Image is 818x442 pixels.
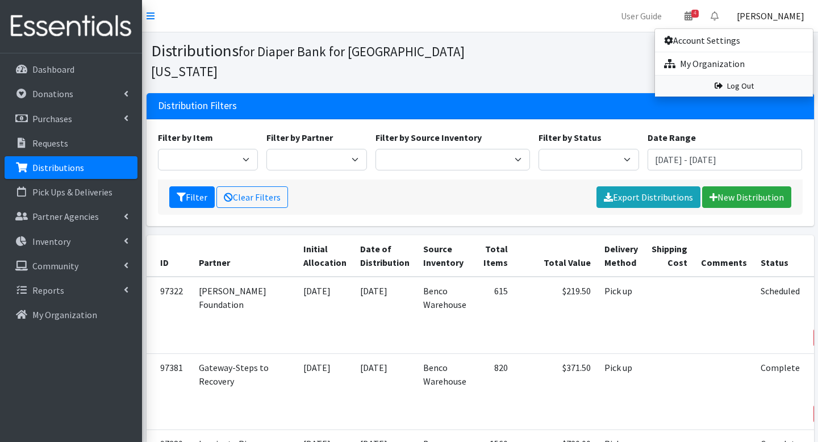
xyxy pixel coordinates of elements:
[32,162,84,173] p: Distributions
[728,5,813,27] a: [PERSON_NAME]
[5,82,137,105] a: Donations
[598,235,645,277] th: Delivery Method
[754,235,807,277] th: Status
[416,235,473,277] th: Source Inventory
[655,76,813,97] a: Log Out
[32,137,68,149] p: Requests
[147,235,192,277] th: ID
[32,88,73,99] p: Donations
[473,235,515,277] th: Total Items
[32,211,99,222] p: Partner Agencies
[5,230,137,253] a: Inventory
[297,353,353,430] td: [DATE]
[596,186,700,208] a: Export Distributions
[147,353,192,430] td: 97381
[297,235,353,277] th: Initial Allocation
[5,205,137,228] a: Partner Agencies
[5,132,137,155] a: Requests
[702,186,791,208] a: New Distribution
[151,43,465,80] small: for Diaper Bank for [GEOGRAPHIC_DATA][US_STATE]
[754,353,807,430] td: Complete
[515,277,598,353] td: $219.50
[32,260,78,272] p: Community
[158,100,237,112] h3: Distribution Filters
[675,5,702,27] a: 4
[353,235,416,277] th: Date of Distribution
[598,277,645,353] td: Pick up
[216,186,288,208] a: Clear Filters
[5,7,137,45] img: HumanEssentials
[192,235,297,277] th: Partner
[648,149,803,170] input: January 1, 2011 - December 31, 2011
[32,64,74,75] p: Dashboard
[473,277,515,353] td: 615
[32,285,64,296] p: Reports
[416,353,473,430] td: Benco Warehouse
[612,5,671,27] a: User Guide
[151,41,476,80] h1: Distributions
[754,277,807,353] td: Scheduled
[32,186,112,198] p: Pick Ups & Deliveries
[648,131,696,144] label: Date Range
[297,277,353,353] td: [DATE]
[32,236,70,247] p: Inventory
[353,353,416,430] td: [DATE]
[5,156,137,179] a: Distributions
[539,131,602,144] label: Filter by Status
[515,235,598,277] th: Total Value
[598,353,645,430] td: Pick up
[655,29,813,52] a: Account Settings
[169,186,215,208] button: Filter
[473,353,515,430] td: 820
[515,353,598,430] td: $371.50
[645,235,694,277] th: Shipping Cost
[5,255,137,277] a: Community
[416,277,473,353] td: Benco Warehouse
[5,303,137,326] a: My Organization
[192,277,297,353] td: [PERSON_NAME] Foundation
[694,235,754,277] th: Comments
[147,277,192,353] td: 97322
[5,107,137,130] a: Purchases
[32,309,97,320] p: My Organization
[5,279,137,302] a: Reports
[353,277,416,353] td: [DATE]
[375,131,482,144] label: Filter by Source Inventory
[192,353,297,430] td: Gateway-Steps to Recovery
[5,181,137,203] a: Pick Ups & Deliveries
[158,131,213,144] label: Filter by Item
[266,131,333,144] label: Filter by Partner
[32,113,72,124] p: Purchases
[5,58,137,81] a: Dashboard
[691,10,699,18] span: 4
[655,52,813,75] a: My Organization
